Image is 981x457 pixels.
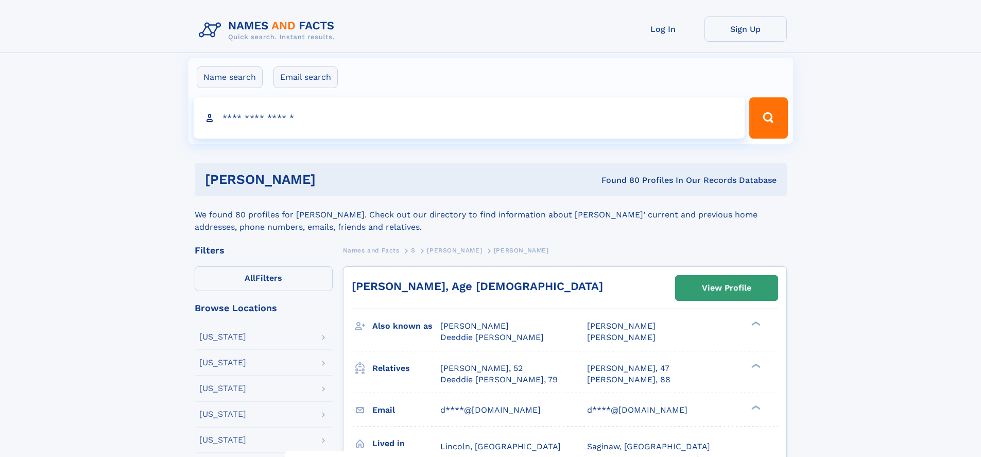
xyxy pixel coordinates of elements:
img: Logo Names and Facts [195,16,343,44]
div: ❯ [749,320,761,327]
div: [US_STATE] [199,359,246,367]
label: Email search [273,66,338,88]
div: [US_STATE] [199,333,246,341]
label: Name search [197,66,263,88]
input: search input [194,97,745,139]
h3: Also known as [372,317,440,335]
a: Deeddie [PERSON_NAME], 79 [440,374,558,385]
h3: Relatives [372,360,440,377]
div: [US_STATE] [199,410,246,418]
a: [PERSON_NAME] [427,244,482,257]
div: [US_STATE] [199,436,246,444]
a: Names and Facts [343,244,400,257]
div: View Profile [702,276,751,300]
label: Filters [195,266,333,291]
a: View Profile [676,276,778,300]
a: Sign Up [704,16,787,42]
span: All [245,273,255,283]
div: ❯ [749,362,761,369]
a: Log In [622,16,704,42]
h1: [PERSON_NAME] [205,173,459,186]
button: Search Button [749,97,787,139]
span: Lincoln, [GEOGRAPHIC_DATA] [440,442,561,451]
div: Filters [195,246,333,255]
a: [PERSON_NAME], 47 [587,363,669,374]
h3: Lived in [372,435,440,452]
h3: Email [372,401,440,419]
span: [PERSON_NAME] [440,321,509,331]
a: S [411,244,416,257]
span: [PERSON_NAME] [587,321,656,331]
span: Deeddie [PERSON_NAME] [440,332,544,342]
div: We found 80 profiles for [PERSON_NAME]. Check out our directory to find information about [PERSON... [195,196,787,233]
span: [PERSON_NAME] [494,247,549,254]
div: [US_STATE] [199,384,246,393]
a: [PERSON_NAME], Age [DEMOGRAPHIC_DATA] [352,280,603,293]
span: S [411,247,416,254]
div: Browse Locations [195,303,333,313]
span: Saginaw, [GEOGRAPHIC_DATA] [587,442,710,451]
a: [PERSON_NAME], 52 [440,363,523,374]
span: [PERSON_NAME] [427,247,482,254]
a: [PERSON_NAME], 88 [587,374,670,385]
div: Found 80 Profiles In Our Records Database [458,175,777,186]
span: [PERSON_NAME] [587,332,656,342]
div: ❯ [749,404,761,411]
